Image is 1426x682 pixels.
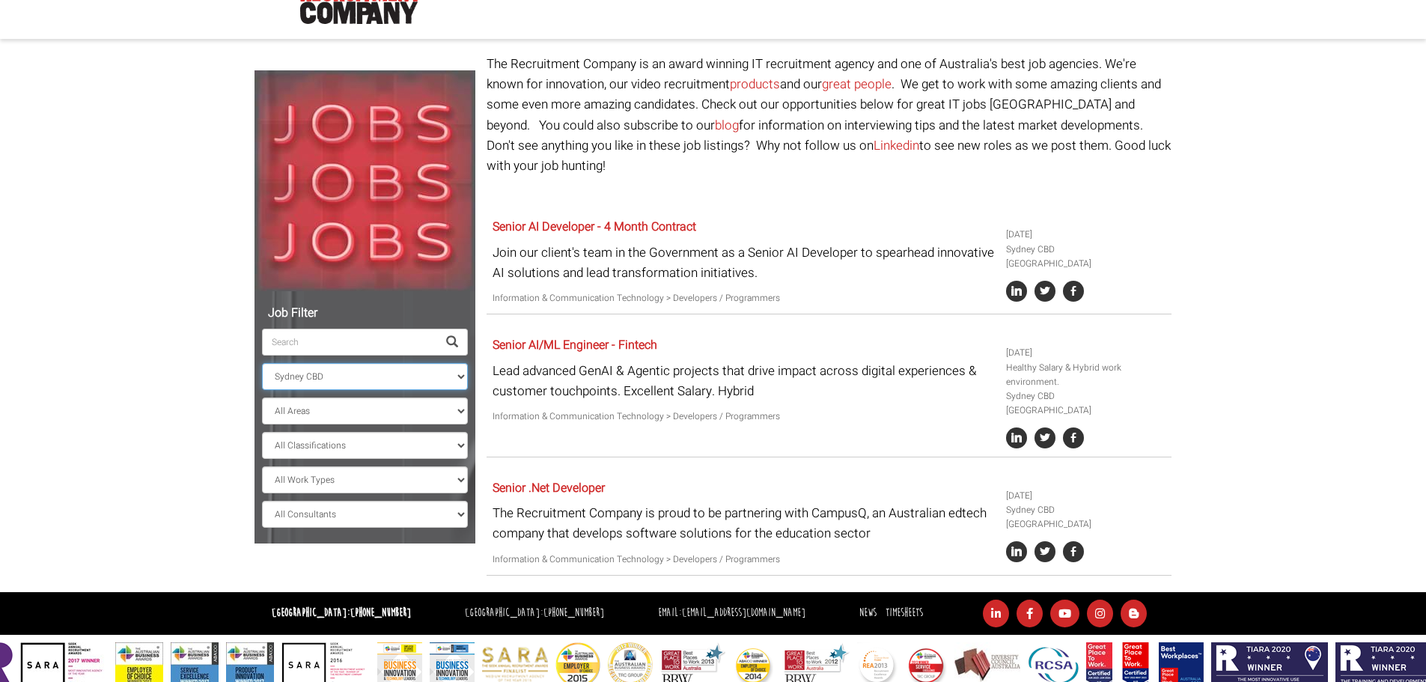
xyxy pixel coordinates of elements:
li: Sydney CBD [GEOGRAPHIC_DATA] [1006,243,1166,271]
a: Senior AI Developer - 4 Month Contract [493,218,696,236]
li: [DATE] [1006,489,1166,503]
a: products [730,75,780,94]
p: Information & Communication Technology > Developers / Programmers [493,291,995,305]
img: Jobs, Jobs, Jobs [255,70,475,291]
p: The Recruitment Company is proud to be partnering with CampusQ, an Australian edtech company that... [493,503,995,544]
li: Sydney CBD [GEOGRAPHIC_DATA] [1006,389,1166,418]
a: [PHONE_NUMBER] [350,606,411,620]
li: Sydney CBD [GEOGRAPHIC_DATA] [1006,503,1166,532]
p: Join our client's team in the Government as a Senior AI Developer to spearhead innovative AI solu... [493,243,995,283]
li: [DATE] [1006,346,1166,360]
p: Information & Communication Technology > Developers / Programmers [493,409,995,424]
a: Timesheets [886,606,923,620]
li: [DATE] [1006,228,1166,242]
p: Information & Communication Technology > Developers / Programmers [493,552,995,567]
a: [PHONE_NUMBER] [543,606,604,620]
a: News [859,606,877,620]
li: Healthy Salary & Hybrid work environment. [1006,361,1166,389]
li: [GEOGRAPHIC_DATA]: [461,603,608,624]
h5: Job Filter [262,307,468,320]
strong: [GEOGRAPHIC_DATA]: [272,606,411,620]
a: Linkedin [874,136,919,155]
a: Senior AI/ML Engineer - Fintech [493,336,657,354]
a: Senior .Net Developer [493,479,605,497]
p: The Recruitment Company is an award winning IT recruitment agency and one of Australia's best job... [487,54,1171,176]
p: Lead advanced GenAI & Agentic projects that drive impact across digital experiences & customer to... [493,361,995,401]
a: great people [822,75,892,94]
a: blog [715,116,739,135]
input: Search [262,329,437,356]
a: [EMAIL_ADDRESS][DOMAIN_NAME] [682,606,805,620]
li: Email: [654,603,809,624]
